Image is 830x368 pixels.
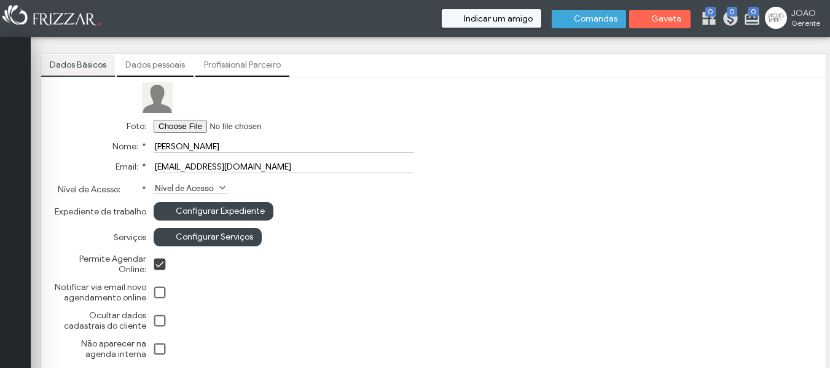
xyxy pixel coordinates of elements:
a: 0 [700,10,713,29]
button: Nível de Acesso:* [120,181,138,193]
label: Nome: [112,141,146,152]
label: Expediente de trabalho [55,206,146,217]
span: 0 [705,7,716,17]
button: Indicar um amigo [442,9,541,28]
span: 0 [748,7,759,17]
a: Dados Básicos [41,55,115,76]
button: Configurar Serviços [154,228,262,246]
a: Dados pessoais [117,55,194,76]
label: Foto: [127,121,146,131]
label: Email: [115,162,146,172]
a: 0 [722,10,734,29]
button: Configurar Expediente [154,202,273,221]
span: Configurar Expediente [176,202,265,221]
a: Profissional Parceiro [195,55,289,76]
span: 0 [727,7,737,17]
a: JOAO Gerente [765,7,824,31]
span: Comandas [574,15,617,23]
span: Gaveta [651,15,682,23]
span: Configurar Serviços [176,228,253,246]
label: Nível de Acesso: [58,184,146,195]
label: Ocultar dados cadastrais do cliente [54,310,146,331]
span: JOAO [791,8,820,18]
span: Gerente [791,18,820,28]
label: Serviços [114,232,146,243]
button: Gaveta [629,10,691,28]
label: Notificar via email novo agendamento online [54,282,146,303]
a: 0 [743,10,756,29]
label: Nível de Acesso [154,182,217,194]
span: Indicar um amigo [464,15,533,23]
button: Comandas [552,10,626,28]
label: Não aparecer na agenda interna [54,339,146,359]
label: Permite Agendar Online: [54,254,146,275]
